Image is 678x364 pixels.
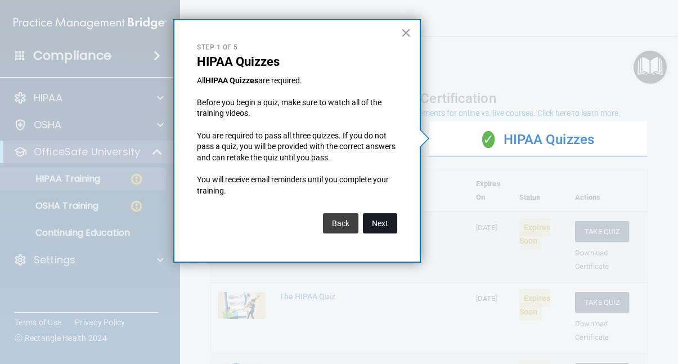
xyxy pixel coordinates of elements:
[258,76,302,85] span: are required.
[197,97,397,119] p: Before you begin a quiz, make sure to watch all of the training videos.
[401,24,411,42] button: Close
[205,76,258,85] strong: HIPAA Quizzes
[323,213,358,233] button: Back
[197,131,397,164] p: You are required to pass all three quizzes. If you do not pass a quiz, you will be provided with ...
[482,131,495,148] span: ✓
[197,55,397,69] p: HIPAA Quizzes
[197,43,397,52] p: Step 1 of 5
[197,174,397,196] p: You will receive email reminders until you complete your training.
[197,76,205,85] span: All
[363,213,397,233] button: Next
[429,123,648,157] div: HIPAA Quizzes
